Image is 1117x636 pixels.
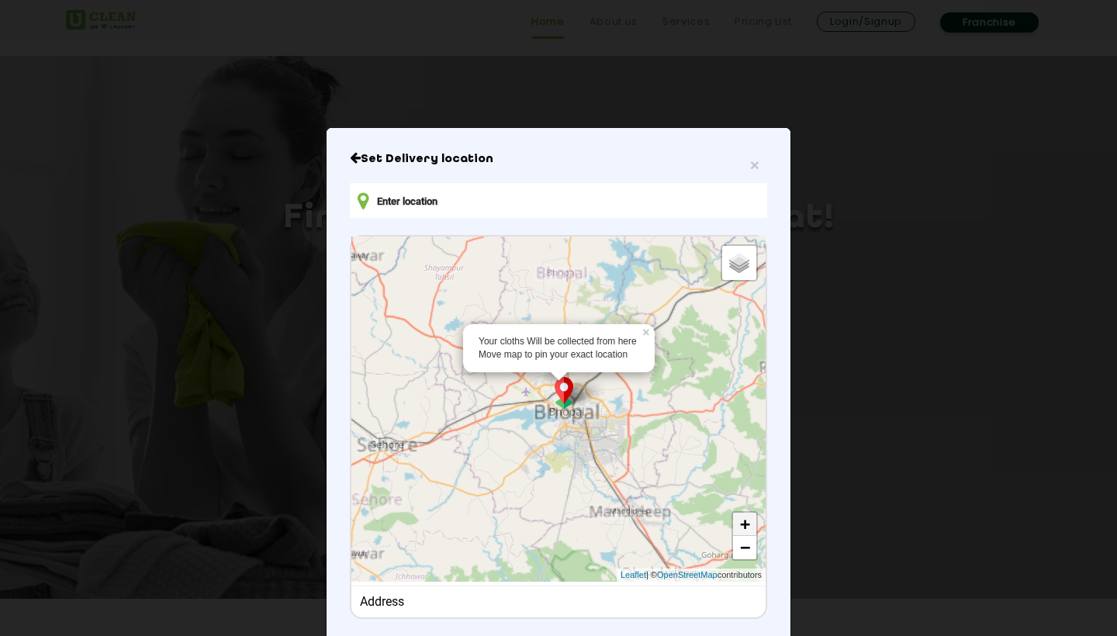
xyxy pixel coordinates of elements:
div: Address [360,594,758,609]
h6: Close [350,151,767,167]
button: Close [750,157,759,173]
a: Leaflet [621,569,646,582]
a: × [641,324,655,335]
a: Zoom out [733,536,756,559]
div: Your cloths Will be collected from here Move map to pin your exact location [479,335,639,361]
a: Zoom in [733,513,756,536]
span: × [750,156,759,174]
input: Enter location [350,183,767,218]
a: OpenStreetMap [657,569,718,582]
a: Layers [722,246,756,280]
div: | © contributors [617,569,766,582]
